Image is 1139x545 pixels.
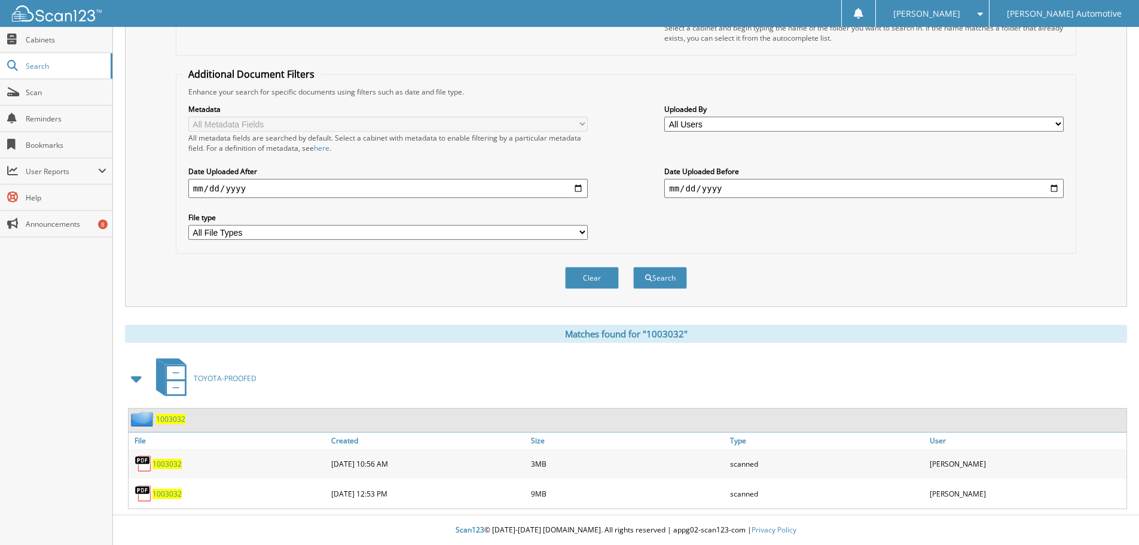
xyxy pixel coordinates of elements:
a: 1003032 [152,459,182,469]
img: PDF.png [135,455,152,473]
span: Announcements [26,219,106,229]
div: 3MB [528,452,728,476]
a: here [314,143,329,153]
img: scan123-logo-white.svg [12,5,102,22]
span: [PERSON_NAME] [893,10,960,17]
input: end [664,179,1064,198]
span: TOYOTA-PROOFED [194,373,256,383]
div: © [DATE]-[DATE] [DOMAIN_NAME]. All rights reserved | appg02-scan123-com | [113,516,1139,545]
legend: Additional Document Filters [182,68,320,81]
div: All metadata fields are searched by default. Select a cabinet with metadata to enable filtering b... [188,133,588,153]
label: Uploaded By [664,104,1064,114]
span: Scan [26,87,106,98]
a: User [927,433,1126,449]
a: Type [727,433,927,449]
label: Metadata [188,104,588,114]
span: [PERSON_NAME] Automotive [1007,10,1122,17]
label: Date Uploaded Before [664,166,1064,176]
label: Date Uploaded After [188,166,588,176]
div: 9MB [528,482,728,506]
div: [PERSON_NAME] [927,482,1126,506]
a: File [129,433,328,449]
span: Bookmarks [26,140,106,150]
div: Select a cabinet and begin typing the name of the folder you want to search in. If the name match... [664,23,1064,43]
span: Scan123 [456,525,484,535]
div: Matches found for "1003032" [125,325,1127,343]
div: Enhance your search for specific documents using filters such as date and file type. [182,87,1070,97]
span: Reminders [26,114,106,124]
div: 8 [98,220,108,229]
span: User Reports [26,166,98,176]
input: start [188,179,588,198]
a: Privacy Policy [752,525,796,535]
div: scanned [727,482,927,506]
label: File type [188,212,588,223]
button: Clear [565,267,619,289]
div: [DATE] 10:56 AM [328,452,528,476]
span: Search [26,61,105,71]
a: TOYOTA-PROOFED [149,355,256,402]
a: 1003032 [156,414,185,424]
img: folder2.png [131,412,156,427]
a: Size [528,433,728,449]
div: scanned [727,452,927,476]
span: Cabinets [26,35,106,45]
div: [PERSON_NAME] [927,452,1126,476]
button: Search [633,267,687,289]
img: PDF.png [135,485,152,503]
a: 1003032 [152,489,182,499]
span: Help [26,193,106,203]
div: [DATE] 12:53 PM [328,482,528,506]
a: Created [328,433,528,449]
